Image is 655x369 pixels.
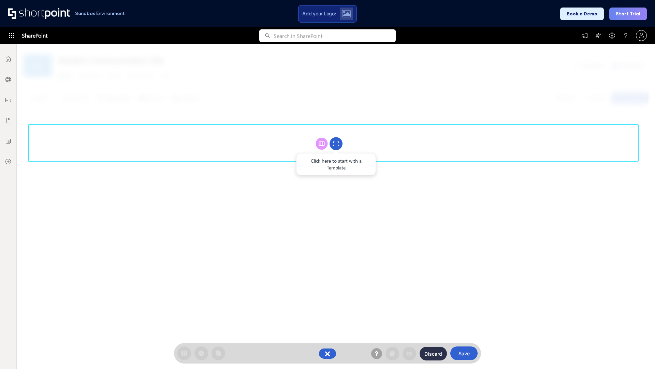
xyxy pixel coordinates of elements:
[420,347,447,360] button: Discard
[302,11,336,17] span: Add your Logo:
[75,12,125,15] h1: Sandbox Environment
[621,336,655,369] iframe: Chat Widget
[22,27,47,44] span: SharePoint
[342,10,351,17] img: Upload logo
[450,346,478,360] button: Save
[274,29,396,42] input: Search in SharePoint
[609,8,647,20] button: Start Trial
[560,8,604,20] button: Book a Demo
